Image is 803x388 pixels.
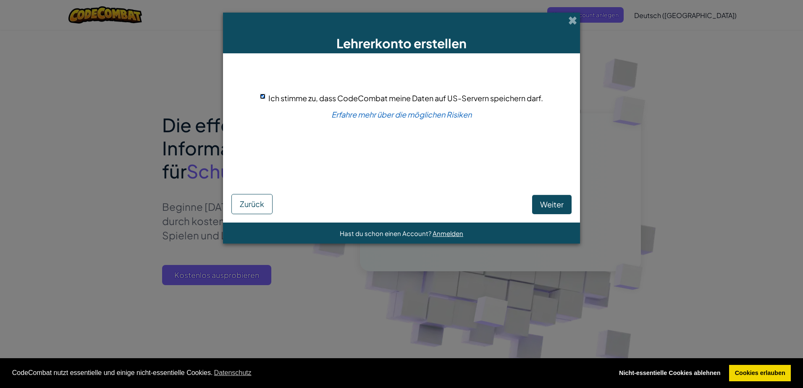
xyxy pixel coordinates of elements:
a: Erfahre mehr über die möglichen Risiken [331,110,472,119]
span: Zurück [240,199,264,209]
input: Ich stimme zu, dass CodeCombat meine Daten auf US-Servern speichern darf. [260,94,265,99]
a: allow cookies [729,365,791,382]
span: Lehrerkonto erstellen [336,35,467,51]
span: Weiter [540,199,564,209]
a: learn more about cookies [213,367,252,379]
a: deny cookies [613,365,726,382]
button: Weiter [532,195,572,214]
span: CodeCombat nutzt essentielle und einige nicht-essentielle Cookies. [12,367,607,379]
a: Anmelden [433,229,463,237]
span: Hast du schon einen Account? [340,229,433,237]
span: Ich stimme zu, dass CodeCombat meine Daten auf US-Servern speichern darf. [268,93,543,103]
button: Zurück [231,194,273,214]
